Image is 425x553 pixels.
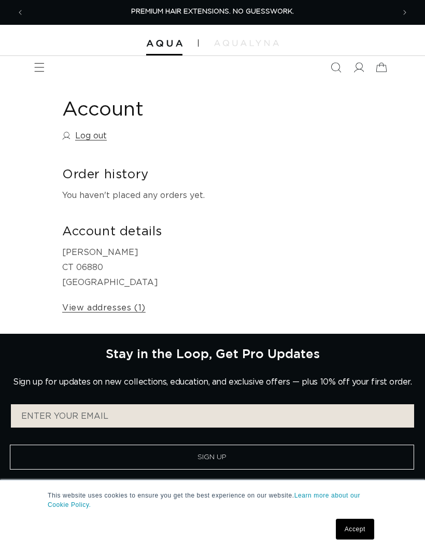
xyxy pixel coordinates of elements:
[62,301,146,316] a: View addresses (1)
[393,1,416,24] button: Next announcement
[11,404,414,428] input: ENTER YOUR EMAIL
[62,245,363,290] p: [PERSON_NAME] CT 06880 [GEOGRAPHIC_DATA]
[62,97,363,123] h1: Account
[106,346,320,361] h2: Stay in the Loop, Get Pro Updates
[62,188,363,203] p: You haven't placed any orders yet.
[336,519,374,540] a: Accept
[9,1,32,24] button: Previous announcement
[48,491,377,509] p: This website uses cookies to ensure you get the best experience on our website.
[62,224,363,240] h2: Account details
[10,445,414,470] button: Sign Up
[62,129,107,144] a: Log out
[28,56,51,79] summary: Menu
[324,56,347,79] summary: Search
[214,40,279,46] img: aqualyna.com
[62,167,363,183] h2: Order history
[13,377,412,387] p: Sign up for updates on new collections, education, and exclusive offers — plus 10% off your first...
[131,8,294,15] span: PREMIUM HAIR EXTENSIONS. NO GUESSWORK.
[146,40,182,47] img: Aqua Hair Extensions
